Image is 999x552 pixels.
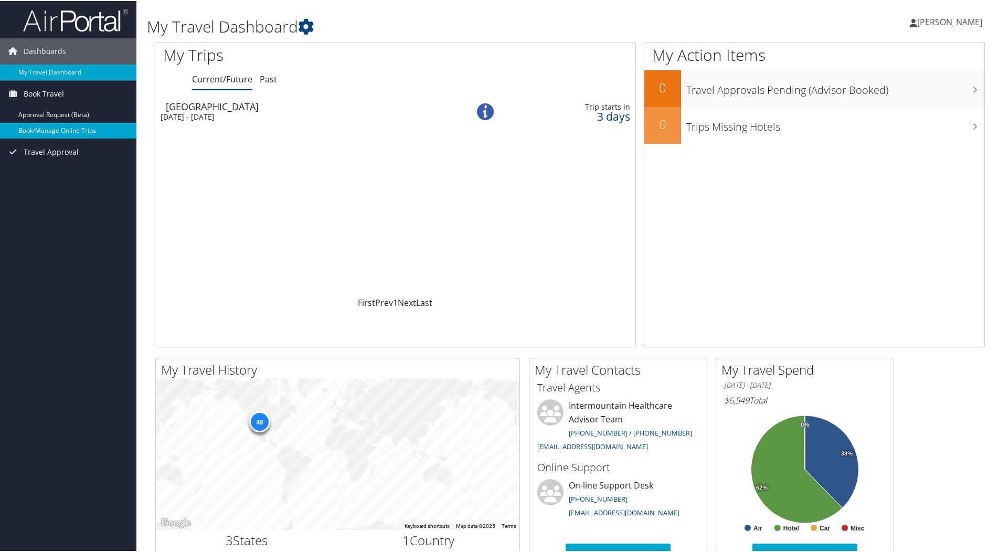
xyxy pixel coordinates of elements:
text: Misc [851,524,865,531]
tspan: 0% [801,421,809,427]
span: Book Travel [24,80,64,106]
span: [PERSON_NAME] [917,15,982,27]
a: 0Travel Approvals Pending (Advisor Booked) [644,69,984,106]
span: Map data ©2025 [456,522,495,528]
text: Hotel [783,524,799,531]
img: alert-flat-solid-info.png [477,102,494,119]
span: 1 [402,530,410,548]
a: [PHONE_NUMBER] [569,493,628,503]
div: [GEOGRAPHIC_DATA] [166,101,445,110]
a: Past [260,72,277,84]
a: Last [416,296,432,307]
li: Intermountain Healthcare Advisor Team [532,398,704,454]
h6: [DATE] - [DATE] [724,379,886,389]
h2: My Travel Spend [721,360,894,378]
h2: States [164,530,330,548]
span: 3 [226,530,233,548]
h2: My Travel History [161,360,519,378]
tspan: 38% [841,450,853,456]
a: [EMAIL_ADDRESS][DOMAIN_NAME] [569,507,679,516]
a: First [358,296,375,307]
button: Keyboard shortcuts [405,522,450,529]
a: Terms (opens in new tab) [502,522,516,528]
li: On-line Support Desk [532,478,704,521]
h2: 0 [644,78,681,95]
div: [DATE] - [DATE] [161,111,440,121]
span: Travel Approval [24,138,79,164]
h3: Travel Approvals Pending (Advisor Booked) [686,77,984,97]
h1: My Action Items [644,43,984,65]
tspan: 62% [756,484,768,490]
div: 49 [249,410,270,431]
a: [EMAIL_ADDRESS][DOMAIN_NAME] [537,441,648,450]
a: Current/Future [192,72,252,84]
a: [PHONE_NUMBER] / [PHONE_NUMBER] [569,427,692,437]
h1: My Travel Dashboard [147,15,711,37]
h2: Country [346,530,512,548]
span: $6,549 [724,394,749,405]
span: Dashboards [24,37,66,63]
a: 0Trips Missing Hotels [644,106,984,143]
a: [PERSON_NAME] [910,5,993,37]
h6: Total [724,394,886,405]
div: Trip starts in [525,101,630,111]
img: airportal-logo.png [23,7,128,31]
a: Next [398,296,416,307]
text: Air [753,524,762,531]
a: Open this area in Google Maps (opens a new window) [158,515,193,529]
a: 1 [393,296,398,307]
h1: My Trips [163,43,428,65]
h2: 0 [644,114,681,132]
text: Car [820,524,830,531]
h3: Trips Missing Hotels [686,113,984,133]
h2: My Travel Contacts [535,360,707,378]
h3: Travel Agents [537,379,699,394]
a: Prev [375,296,393,307]
div: 3 days [525,111,630,120]
img: Google [158,515,193,529]
h3: Online Support [537,459,699,474]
